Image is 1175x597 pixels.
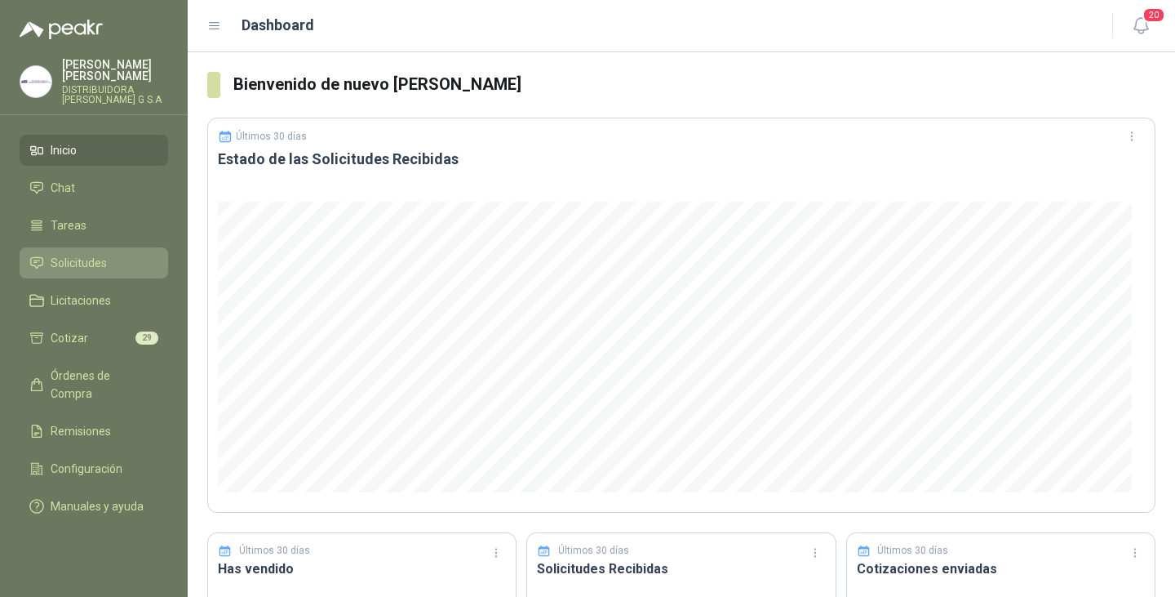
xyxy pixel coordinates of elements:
[20,247,168,278] a: Solicitudes
[51,497,144,515] span: Manuales y ayuda
[51,216,86,234] span: Tareas
[1126,11,1155,41] button: 20
[20,66,51,97] img: Company Logo
[62,59,168,82] p: [PERSON_NAME] [PERSON_NAME]
[242,14,314,37] h1: Dashboard
[857,559,1145,579] h3: Cotizaciones enviadas
[20,360,168,409] a: Órdenes de Compra
[537,559,825,579] h3: Solicitudes Recibidas
[51,329,88,347] span: Cotizar
[218,149,1145,169] h3: Estado de las Solicitudes Recibidas
[20,20,103,39] img: Logo peakr
[20,210,168,241] a: Tareas
[233,72,1155,97] h3: Bienvenido de nuevo [PERSON_NAME]
[20,285,168,316] a: Licitaciones
[135,332,158,345] span: 29
[877,543,948,559] p: Últimos 30 días
[218,559,506,579] h3: Has vendido
[20,491,168,522] a: Manuales y ayuda
[20,135,168,166] a: Inicio
[20,453,168,484] a: Configuración
[51,254,107,272] span: Solicitudes
[558,543,629,559] p: Últimos 30 días
[51,141,77,159] span: Inicio
[236,131,307,142] p: Últimos 30 días
[51,179,75,197] span: Chat
[51,367,153,403] span: Órdenes de Compra
[62,85,168,105] p: DISTRIBUIDORA [PERSON_NAME] G S.A
[20,416,168,447] a: Remisiones
[239,543,310,559] p: Últimos 30 días
[1142,7,1165,23] span: 20
[51,460,122,478] span: Configuración
[20,323,168,354] a: Cotizar29
[20,172,168,203] a: Chat
[51,422,111,440] span: Remisiones
[51,292,111,310] span: Licitaciones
